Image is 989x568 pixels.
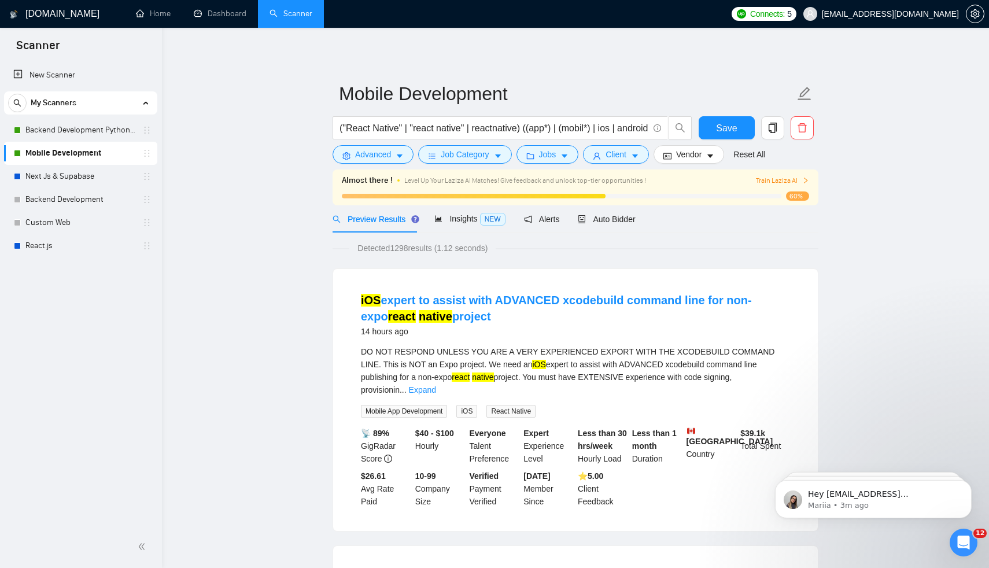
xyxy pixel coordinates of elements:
[142,241,152,250] span: holder
[9,99,26,107] span: search
[142,149,152,158] span: holder
[575,470,630,508] div: Client Feedback
[480,213,505,226] span: NEW
[25,142,135,165] a: Mobile Development
[415,429,454,438] b: $40 - $100
[699,116,755,139] button: Save
[802,177,809,184] span: right
[524,215,560,224] span: Alerts
[410,214,420,224] div: Tooltip anchor
[654,145,724,164] button: idcardVendorcaret-down
[333,145,414,164] button: settingAdvancedcaret-down
[142,126,152,135] span: holder
[31,91,76,115] span: My Scanners
[733,148,765,161] a: Reset All
[342,174,393,187] span: Almost there !
[419,310,452,323] mark: native
[786,191,809,201] span: 60%
[10,5,18,24] img: logo
[578,215,586,223] span: robot
[418,145,511,164] button: barsJob Categorycaret-down
[593,152,601,160] span: user
[966,9,984,19] span: setting
[539,148,556,161] span: Jobs
[404,176,646,185] span: Level Up Your Laziza AI Matches! Give feedback and unlock top-tier opportunities !
[470,429,506,438] b: Everyone
[737,9,746,19] img: upwork-logo.png
[434,215,442,223] span: area-chart
[359,470,413,508] div: Avg Rate Paid
[4,91,157,257] li: My Scanners
[523,429,549,438] b: Expert
[632,429,677,451] b: Less than 1 month
[472,372,493,382] mark: native
[761,116,784,139] button: copy
[355,148,391,161] span: Advanced
[342,152,350,160] span: setting
[333,215,416,224] span: Preview Results
[359,427,413,465] div: GigRadar Score
[13,64,148,87] a: New Scanner
[738,427,792,465] div: Total Spent
[669,123,691,133] span: search
[756,175,809,186] button: Train Laziza AI
[654,124,661,132] span: info-circle
[578,471,603,481] b: ⭐️ 5.00
[583,145,649,164] button: userClientcaret-down
[630,427,684,465] div: Duration
[676,148,702,161] span: Vendor
[25,119,135,142] a: Backend Development Python and Go
[361,405,447,418] span: Mobile App Development
[762,123,784,133] span: copy
[684,427,739,465] div: Country
[578,429,627,451] b: Less than 30 hrs/week
[361,294,752,323] a: iOSexpert to assist with ADVANCED xcodebuild command line for non-exporeact nativeproject
[361,294,381,307] mark: iOS
[333,215,341,223] span: search
[361,429,389,438] b: 📡 89%
[194,9,246,19] a: dashboardDashboard
[270,9,312,19] a: searchScanner
[467,470,522,508] div: Payment Verified
[136,9,171,19] a: homeHome
[7,37,69,61] span: Scanner
[349,242,496,255] span: Detected 1298 results (1.12 seconds)
[388,310,416,323] mark: react
[521,470,575,508] div: Member Since
[966,5,984,23] button: setting
[532,360,545,369] mark: iOS
[339,121,648,135] input: Search Freelance Jobs...
[361,471,386,481] b: $26.61
[396,152,404,160] span: caret-down
[339,79,795,108] input: Scanner name...
[467,427,522,465] div: Talent Preference
[575,427,630,465] div: Hourly Load
[434,214,505,223] span: Insights
[452,372,470,382] mark: react
[516,145,579,164] button: folderJobscaret-down
[950,529,977,556] iframe: Intercom live chat
[791,116,814,139] button: delete
[25,165,135,188] a: Next Js & Supabase
[409,385,436,394] a: Expand
[797,86,812,101] span: edit
[413,427,467,465] div: Hourly
[413,470,467,508] div: Company Size
[663,152,671,160] span: idcard
[470,471,499,481] b: Verified
[806,10,814,18] span: user
[456,405,477,418] span: iOS
[524,215,532,223] span: notification
[687,427,695,435] img: 🇨🇦
[25,211,135,234] a: Custom Web
[706,152,714,160] span: caret-down
[361,324,790,338] div: 14 hours ago
[791,123,813,133] span: delete
[25,234,135,257] a: React.js
[606,148,626,161] span: Client
[361,345,790,396] div: DO NOT RESPOND UNLESS YOU ARE A VERY EXPERIENCED EXPORT WITH THE XCODEBUILD COMMAND LINE. This is...
[740,429,765,438] b: $ 39.1k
